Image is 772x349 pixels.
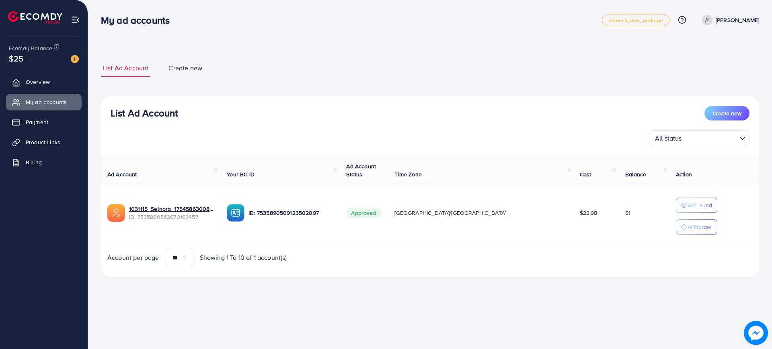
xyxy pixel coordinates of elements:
a: Payment [6,114,82,130]
button: Withdraw [676,219,717,235]
span: Product Links [26,138,60,146]
span: List Ad Account [103,63,148,73]
span: [GEOGRAPHIC_DATA]/[GEOGRAPHIC_DATA] [394,209,506,217]
span: My ad accounts [26,98,67,106]
img: ic-ba-acc.ded83a64.svg [227,204,244,222]
img: image [71,55,79,63]
p: Withdraw [688,222,711,232]
p: [PERSON_NAME] [716,15,759,25]
span: Your BC ID [227,170,255,178]
span: Billing [26,158,42,166]
input: Search for option [684,131,737,144]
h3: My ad accounts [101,14,176,26]
span: Create new [168,63,202,73]
button: Add Fund [676,198,717,213]
a: Product Links [6,134,82,150]
a: Billing [6,154,82,170]
p: ID: 7535890509123502097 [248,208,333,218]
span: $1 [625,209,630,217]
img: logo [8,11,62,24]
span: All status [653,133,684,144]
span: Cost [580,170,591,178]
div: <span class='underline'>1031115_Selnora_1754586300835</span></br>7535890563670163457 [129,205,214,221]
img: image [744,321,768,345]
span: Overview [26,78,50,86]
span: Ad Account [107,170,137,178]
h3: List Ad Account [111,107,178,119]
span: $22.98 [580,209,597,217]
span: $25 [9,53,23,64]
span: ID: 7535890563670163457 [129,213,214,221]
span: Account per page [107,253,159,262]
button: Create new [704,106,749,120]
a: adreach_new_package [602,14,669,26]
img: ic-ads-acc.e4c84228.svg [107,204,125,222]
a: Overview [6,74,82,90]
span: Balance [625,170,647,178]
span: Payment [26,118,48,126]
span: Action [676,170,692,178]
a: [PERSON_NAME] [699,15,759,25]
span: Time Zone [394,170,421,178]
span: Ecomdy Balance [9,44,52,52]
span: Approved [346,208,381,218]
div: Search for option [649,130,749,146]
span: Ad Account Status [346,162,376,178]
p: Add Fund [688,200,712,210]
a: 1031115_Selnora_1754586300835 [129,205,214,213]
span: Showing 1 To 10 of 1 account(s) [200,253,287,262]
a: My ad accounts [6,94,82,110]
span: Create new [712,109,741,117]
img: menu [71,15,80,24]
span: adreach_new_package [609,18,663,23]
